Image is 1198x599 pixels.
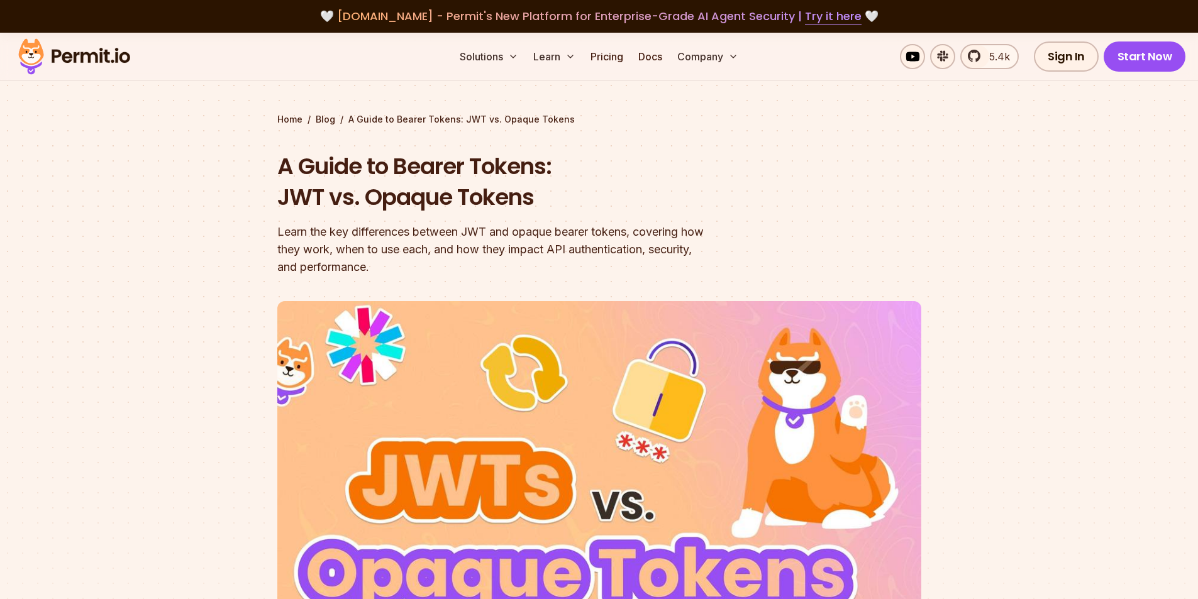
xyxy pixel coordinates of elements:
[1104,41,1186,72] a: Start Now
[585,44,628,69] a: Pricing
[277,223,760,276] div: Learn the key differences between JWT and opaque bearer tokens, covering how they work, when to u...
[337,8,862,24] span: [DOMAIN_NAME] - Permit's New Platform for Enterprise-Grade AI Agent Security |
[1034,41,1099,72] a: Sign In
[455,44,523,69] button: Solutions
[633,44,667,69] a: Docs
[982,49,1010,64] span: 5.4k
[960,44,1019,69] a: 5.4k
[13,35,136,78] img: Permit logo
[316,113,335,126] a: Blog
[277,113,302,126] a: Home
[672,44,743,69] button: Company
[30,8,1168,25] div: 🤍 🤍
[277,151,760,213] h1: A Guide to Bearer Tokens: JWT vs. Opaque Tokens
[277,113,921,126] div: / /
[805,8,862,25] a: Try it here
[528,44,580,69] button: Learn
